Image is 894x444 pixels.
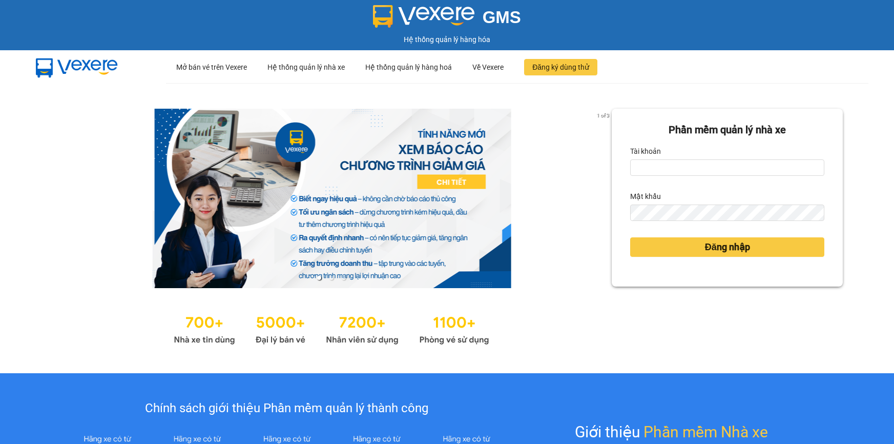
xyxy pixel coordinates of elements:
div: Giới thiệu [575,420,768,444]
img: mbUUG5Q.png [26,50,128,84]
button: previous slide / item [51,109,66,288]
div: Hệ thống quản lý nhà xe [267,51,345,84]
li: slide item 3 [342,276,346,280]
input: Tài khoản [630,159,824,176]
div: Mở bán vé trên Vexere [176,51,247,84]
div: Hệ thống quản lý hàng hóa [3,34,891,45]
img: logo 2 [373,5,474,28]
div: Hệ thống quản lý hàng hoá [365,51,452,84]
div: Phần mềm quản lý nhà xe [630,122,824,138]
p: 1 of 3 [594,109,612,122]
img: Statistics.png [174,309,489,348]
input: Mật khẩu [630,205,824,221]
span: Đăng nhập [705,240,750,254]
button: Đăng nhập [630,237,824,257]
li: slide item 1 [317,276,321,280]
button: next slide / item [597,109,612,288]
span: Đăng ký dùng thử [532,62,589,73]
label: Tài khoản [630,143,661,159]
span: Phần mềm Nhà xe [643,420,768,444]
button: Đăng ký dùng thử [524,59,597,75]
a: GMS [373,15,521,24]
div: Về Vexere [472,51,504,84]
li: slide item 2 [329,276,334,280]
label: Mật khẩu [630,188,661,205]
div: Chính sách giới thiệu Phần mềm quản lý thành công [63,399,511,418]
span: GMS [483,8,521,27]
